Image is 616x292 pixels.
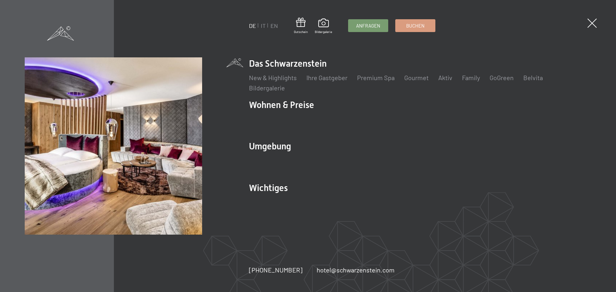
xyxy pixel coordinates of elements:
a: Bildergalerie [315,19,332,34]
span: Bildergalerie [315,29,332,34]
a: Bildergalerie [249,84,285,92]
span: Anfragen [356,22,380,29]
a: Gutschein [294,18,308,34]
a: DE [249,22,256,29]
a: Aktiv [438,74,452,81]
a: Family [462,74,480,81]
a: Gourmet [404,74,429,81]
a: Anfragen [348,20,388,32]
span: Gutschein [294,29,308,34]
a: Premium Spa [357,74,395,81]
a: Belvita [523,74,543,81]
a: Ihre Gastgeber [306,74,347,81]
a: Buchen [396,20,435,32]
a: IT [261,22,266,29]
a: [PHONE_NUMBER] [249,265,303,274]
span: Buchen [406,22,424,29]
a: New & Highlights [249,74,297,81]
a: GoGreen [490,74,514,81]
span: [PHONE_NUMBER] [249,266,303,274]
a: EN [270,22,278,29]
a: hotel@schwarzenstein.com [317,265,395,274]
